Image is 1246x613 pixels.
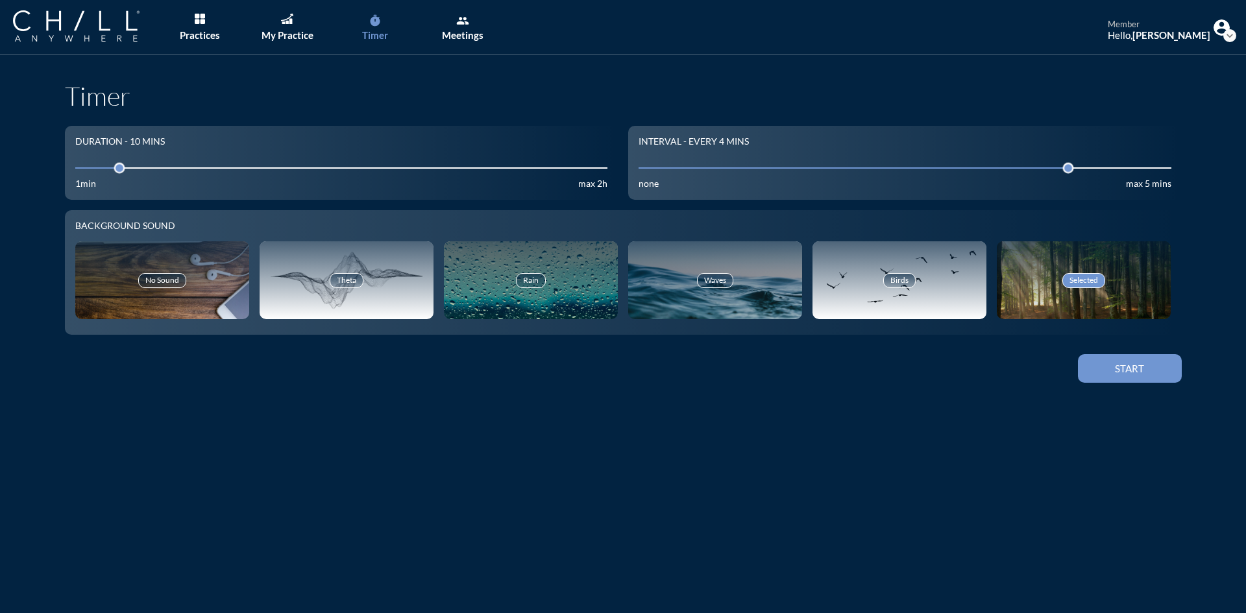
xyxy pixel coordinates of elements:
div: max 5 mins [1126,178,1171,189]
div: Meetings [442,29,483,41]
div: Start [1101,363,1159,374]
div: Theta [330,273,363,287]
div: My Practice [262,29,313,41]
strong: [PERSON_NAME] [1132,29,1210,41]
a: Company Logo [13,10,165,43]
div: Practices [180,29,220,41]
img: Profile icon [1214,19,1230,36]
i: group [456,14,469,27]
div: Hello, [1108,29,1210,41]
div: Interval - Every 4 mins [639,136,749,147]
div: Selected [1062,273,1105,287]
div: none [639,178,659,189]
div: Waves [697,273,733,287]
div: Background sound [75,221,1171,232]
img: Graph [281,14,293,24]
div: 1min [75,178,96,189]
div: Duration - 10 mins [75,136,165,147]
i: expand_more [1223,29,1236,42]
h1: Timer [65,80,1182,112]
div: Timer [362,29,388,41]
i: timer [369,14,382,27]
div: Rain [516,273,546,287]
img: List [195,14,205,24]
div: max 2h [578,178,607,189]
button: Start [1078,354,1182,383]
div: Birds [883,273,916,287]
div: member [1108,19,1210,30]
img: Company Logo [13,10,140,42]
div: No Sound [138,273,186,287]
